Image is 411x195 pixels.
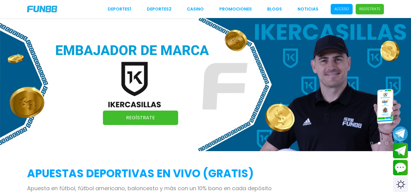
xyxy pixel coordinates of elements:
[393,143,408,159] button: Join telegram
[103,111,178,125] a: Regístrate
[393,177,408,192] div: Switch theme
[108,6,131,12] a: Deportes1
[393,126,408,142] button: Join telegram channel
[393,160,408,175] button: Contact customer service
[187,6,204,12] a: CASINO
[219,6,252,12] a: Promociones
[27,184,384,192] p: Apuesta en fútbol, fútbol americano, baloncesto y más con un 10% bono en cada depósito
[359,6,380,12] p: Regístrate
[147,6,172,12] a: Deportes2
[27,166,384,182] h2: APUESTAS DEPORTIVAS EN VIVO (gratis)
[298,6,318,12] a: NOTICIAS
[267,6,282,12] a: BLOGS
[334,6,349,12] p: Acceso
[27,6,57,12] img: Company Logo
